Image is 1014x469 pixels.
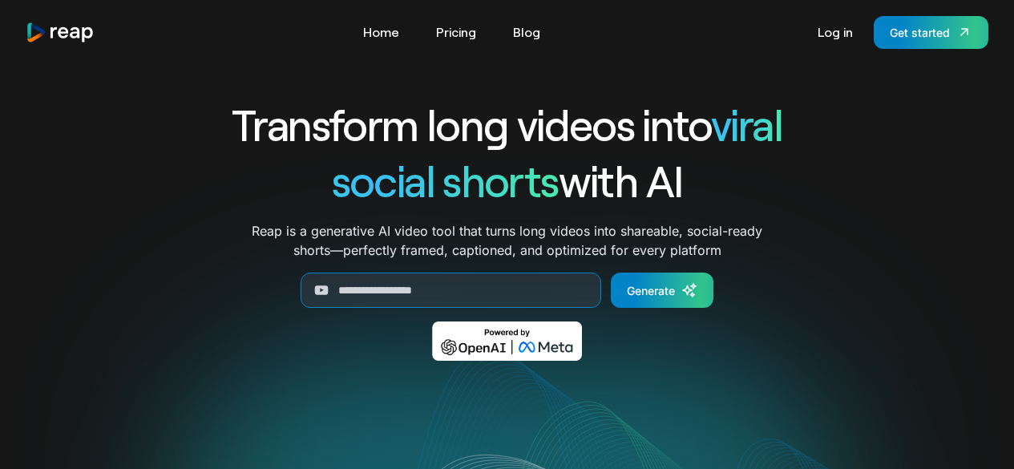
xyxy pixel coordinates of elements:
img: Powered by OpenAI & Meta [432,321,582,361]
h1: with AI [174,152,841,208]
a: home [26,22,95,43]
a: Pricing [428,19,484,45]
a: Home [355,19,407,45]
div: Generate [627,282,675,299]
img: reap logo [26,22,95,43]
h1: Transform long videos into [174,96,841,152]
form: Generate Form [174,273,841,308]
a: Blog [505,19,548,45]
div: Get started [890,24,950,41]
a: Get started [874,16,988,49]
span: viral [711,98,782,150]
p: Reap is a generative AI video tool that turns long videos into shareable, social-ready shorts—per... [252,221,762,260]
span: social shorts [332,154,559,206]
a: Generate [611,273,713,308]
a: Log in [810,19,861,45]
